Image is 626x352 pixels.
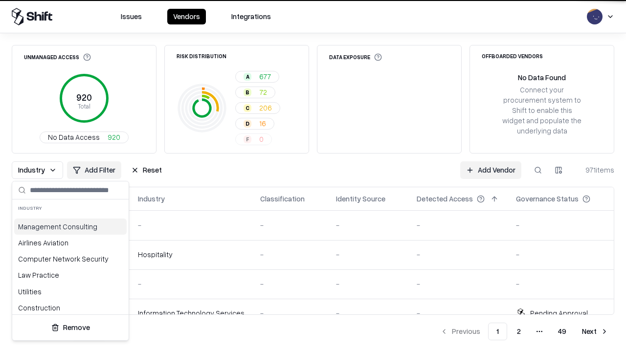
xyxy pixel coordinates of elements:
[14,235,127,251] div: Airlines Aviation
[14,219,127,235] div: Management Consulting
[14,284,127,300] div: Utilities
[14,300,127,316] div: Construction
[12,199,129,217] div: Industry
[14,251,127,267] div: Computer Network Security
[14,267,127,283] div: Law Practice
[12,217,129,314] div: Suggestions
[16,319,125,336] button: Remove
